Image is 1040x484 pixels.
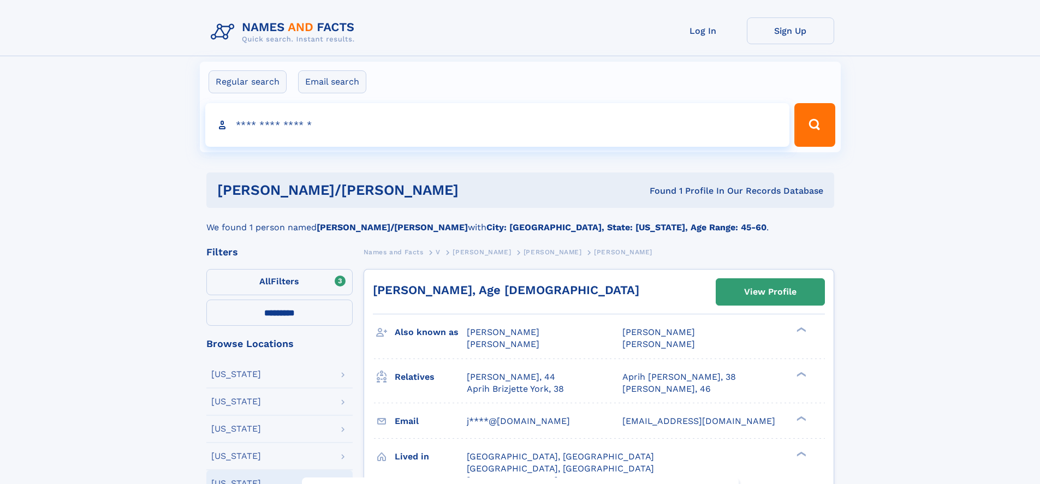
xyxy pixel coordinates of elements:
[622,383,711,395] a: [PERSON_NAME], 46
[794,326,807,333] div: ❯
[524,248,582,256] span: [PERSON_NAME]
[205,103,790,147] input: search input
[206,247,353,257] div: Filters
[217,183,554,197] h1: [PERSON_NAME]/[PERSON_NAME]
[554,185,823,197] div: Found 1 Profile In Our Records Database
[395,323,467,342] h3: Also known as
[747,17,834,44] a: Sign Up
[395,368,467,386] h3: Relatives
[486,222,766,232] b: City: [GEOGRAPHIC_DATA], State: [US_STATE], Age Range: 45-60
[524,245,582,259] a: [PERSON_NAME]
[364,245,424,259] a: Names and Facts
[206,339,353,349] div: Browse Locations
[211,370,261,379] div: [US_STATE]
[259,276,271,286] span: All
[716,279,824,305] a: View Profile
[744,279,797,304] div: View Profile
[467,383,564,395] a: Aprih Brizjette York, 38
[453,248,511,256] span: [PERSON_NAME]
[467,463,654,474] span: [GEOGRAPHIC_DATA], [GEOGRAPHIC_DATA]
[211,397,261,406] div: [US_STATE]
[467,327,539,337] span: [PERSON_NAME]
[467,451,654,462] span: [GEOGRAPHIC_DATA], [GEOGRAPHIC_DATA]
[211,452,261,461] div: [US_STATE]
[794,450,807,457] div: ❯
[298,70,366,93] label: Email search
[395,447,467,466] h3: Lived in
[206,208,834,234] div: We found 1 person named with .
[622,416,775,426] span: [EMAIL_ADDRESS][DOMAIN_NAME]
[794,103,835,147] button: Search Button
[211,425,261,433] div: [US_STATE]
[622,371,736,383] a: Aprih [PERSON_NAME], 38
[794,371,807,378] div: ❯
[594,248,652,256] span: [PERSON_NAME]
[622,339,695,349] span: [PERSON_NAME]
[206,17,364,47] img: Logo Names and Facts
[453,245,511,259] a: [PERSON_NAME]
[794,415,807,422] div: ❯
[467,371,555,383] a: [PERSON_NAME], 44
[395,412,467,431] h3: Email
[622,327,695,337] span: [PERSON_NAME]
[209,70,287,93] label: Regular search
[659,17,747,44] a: Log In
[436,245,441,259] a: V
[206,269,353,295] label: Filters
[467,339,539,349] span: [PERSON_NAME]
[317,222,468,232] b: [PERSON_NAME]/[PERSON_NAME]
[436,248,441,256] span: V
[373,283,639,297] a: [PERSON_NAME], Age [DEMOGRAPHIC_DATA]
